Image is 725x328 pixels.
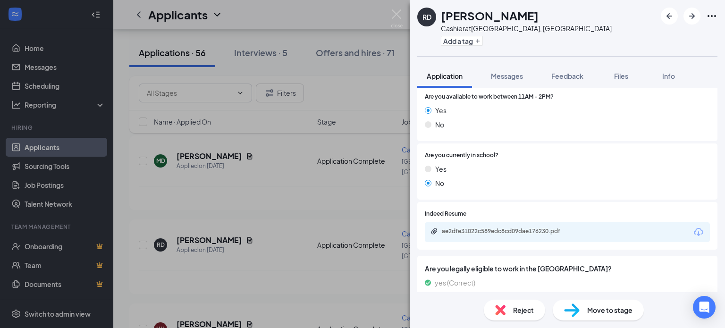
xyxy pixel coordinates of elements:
[425,151,498,160] span: Are you currently in school?
[614,72,628,80] span: Files
[441,36,483,46] button: PlusAdd a tag
[435,105,447,116] span: Yes
[425,93,554,101] span: Are you available to work between 11AM - 2PM?
[425,210,466,219] span: Indeed Resume
[551,72,583,80] span: Feedback
[683,8,700,25] button: ArrowRight
[491,72,523,80] span: Messages
[430,227,583,236] a: Paperclipae2dfe31022c589edc8cd09dae176230.pdf
[425,263,710,274] span: Are you legally eligible to work in the [GEOGRAPHIC_DATA]?
[686,10,698,22] svg: ArrowRight
[422,12,431,22] div: RD
[661,8,678,25] button: ArrowLeftNew
[435,278,475,288] span: yes (Correct)
[693,227,704,238] svg: Download
[435,292,443,302] span: no
[587,305,632,315] span: Move to stage
[430,227,438,235] svg: Paperclip
[427,72,463,80] span: Application
[442,227,574,235] div: ae2dfe31022c589edc8cd09dae176230.pdf
[441,8,539,24] h1: [PERSON_NAME]
[693,296,716,319] div: Open Intercom Messenger
[435,178,444,188] span: No
[513,305,534,315] span: Reject
[706,10,717,22] svg: Ellipses
[435,164,447,174] span: Yes
[662,72,675,80] span: Info
[435,119,444,130] span: No
[475,38,481,44] svg: Plus
[441,24,612,33] div: Cashier at [GEOGRAPHIC_DATA], [GEOGRAPHIC_DATA]
[664,10,675,22] svg: ArrowLeftNew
